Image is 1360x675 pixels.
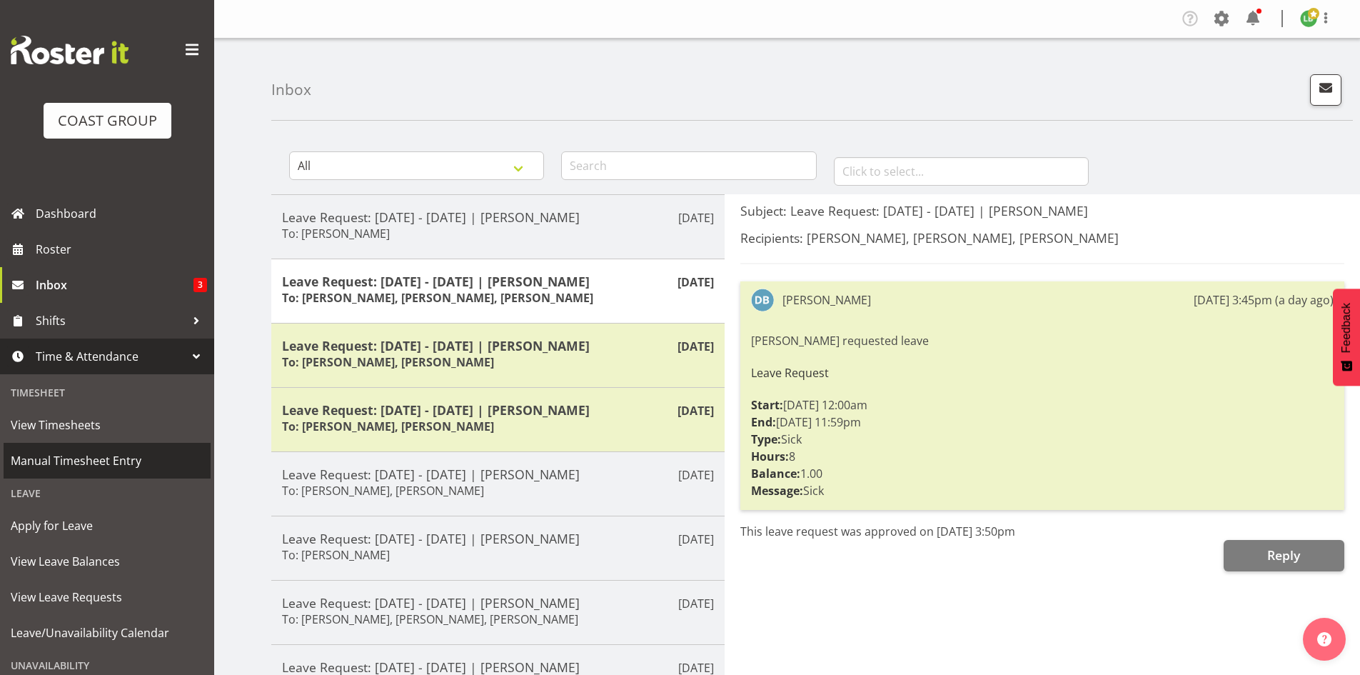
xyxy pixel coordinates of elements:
span: Apply for Leave [11,515,203,536]
span: View Leave Requests [11,586,203,608]
h6: To: [PERSON_NAME] [282,226,390,241]
strong: End: [751,414,776,430]
span: Time & Attendance [36,346,186,367]
span: Shifts [36,310,186,331]
strong: Hours: [751,449,789,464]
span: View Leave Balances [11,551,203,572]
span: Dashboard [36,203,207,224]
h5: Leave Request: [DATE] - [DATE] | [PERSON_NAME] [282,659,714,675]
p: [DATE] [678,209,714,226]
a: Manual Timesheet Entry [4,443,211,479]
div: Timesheet [4,378,211,407]
p: [DATE] [678,595,714,612]
p: [DATE] [678,466,714,484]
div: [PERSON_NAME] [782,291,871,309]
strong: Start: [751,397,783,413]
h6: To: [PERSON_NAME], [PERSON_NAME] [282,419,494,434]
p: [DATE] [678,274,714,291]
h5: Recipients: [PERSON_NAME], [PERSON_NAME], [PERSON_NAME] [740,230,1344,246]
div: COAST GROUP [58,110,157,131]
h6: To: [PERSON_NAME], [PERSON_NAME] [282,484,484,498]
p: [DATE] [678,338,714,355]
a: View Leave Balances [4,544,211,579]
div: Leave [4,479,211,508]
a: View Leave Requests [4,579,211,615]
input: Click to select... [834,157,1089,186]
div: [DATE] 3:45pm (a day ago) [1194,291,1334,309]
h6: Leave Request [751,366,1334,379]
h5: Subject: Leave Request: [DATE] - [DATE] | [PERSON_NAME] [740,203,1344,219]
img: Rosterit website logo [11,36,129,64]
h5: Leave Request: [DATE] - [DATE] | [PERSON_NAME] [282,466,714,482]
strong: Balance: [751,466,800,481]
h5: Leave Request: [DATE] - [DATE] | [PERSON_NAME] [282,531,714,546]
span: View Timesheets [11,414,203,436]
span: Feedback [1340,303,1353,353]
strong: Message: [751,483,803,499]
span: Inbox [36,274,193,296]
h5: Leave Request: [DATE] - [DATE] | [PERSON_NAME] [282,402,714,418]
img: help-xxl-2.png [1317,632,1331,646]
a: Leave/Unavailability Calendar [4,615,211,651]
h5: Leave Request: [DATE] - [DATE] | [PERSON_NAME] [282,274,714,289]
h6: To: [PERSON_NAME], [PERSON_NAME] [282,355,494,369]
input: Search [561,151,816,180]
span: This leave request was approved on [DATE] 3:50pm [740,524,1015,539]
p: [DATE] [678,402,714,419]
span: Roster [36,239,207,260]
span: Reply [1267,546,1300,564]
a: View Timesheets [4,407,211,443]
h5: Leave Request: [DATE] - [DATE] | [PERSON_NAME] [282,595,714,611]
a: Apply for Leave [4,508,211,544]
img: lu-budden8051.jpg [1300,10,1317,27]
button: Feedback - Show survey [1333,289,1360,386]
h5: Leave Request: [DATE] - [DATE] | [PERSON_NAME] [282,209,714,225]
h6: To: [PERSON_NAME] [282,548,390,562]
h4: Inbox [271,81,311,98]
strong: Type: [751,431,781,447]
span: Manual Timesheet Entry [11,450,203,471]
img: darryl-burns1277.jpg [751,289,774,311]
span: 3 [193,278,207,292]
button: Reply [1224,540,1344,571]
span: Leave/Unavailability Calendar [11,622,203,644]
div: [PERSON_NAME] requested leave [DATE] 12:00am [DATE] 11:59pm Sick 8 1.00 Sick [751,329,1334,503]
h5: Leave Request: [DATE] - [DATE] | [PERSON_NAME] [282,338,714,354]
h6: To: [PERSON_NAME], [PERSON_NAME], [PERSON_NAME] [282,612,578,626]
p: [DATE] [678,531,714,548]
h6: To: [PERSON_NAME], [PERSON_NAME], [PERSON_NAME] [282,291,593,305]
